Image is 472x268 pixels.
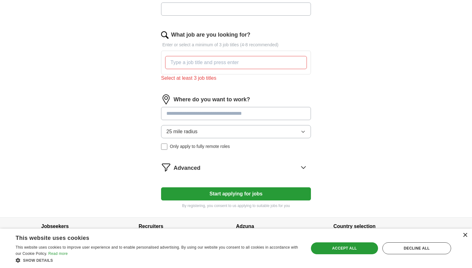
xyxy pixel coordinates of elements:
[333,218,431,235] h4: Country selection
[165,56,307,69] input: Type a job title and press enter
[48,251,68,256] a: Read more, opens a new window
[166,128,198,135] span: 25 mile radius
[161,187,311,200] button: Start applying for jobs
[161,94,171,104] img: location.png
[463,233,467,238] div: Close
[311,242,378,254] div: Accept all
[23,258,53,263] span: Show details
[171,31,250,39] label: What job are you looking for?
[161,31,169,39] img: search.png
[161,144,167,150] input: Only apply to fully remote roles
[161,125,311,138] button: 25 mile radius
[161,42,311,48] p: Enter or select a minimum of 3 job titles (4-8 recommended)
[174,164,200,172] span: Advanced
[170,143,230,150] span: Only apply to fully remote roles
[161,74,311,82] div: Select at least 3 job titles
[161,162,171,172] img: filter
[382,242,451,254] div: Decline all
[161,203,311,209] p: By registering, you consent to us applying to suitable jobs for you
[174,95,250,104] label: Where do you want to work?
[16,245,298,256] span: This website uses cookies to improve user experience and to enable personalised advertising. By u...
[16,257,300,263] div: Show details
[16,232,284,242] div: This website uses cookies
